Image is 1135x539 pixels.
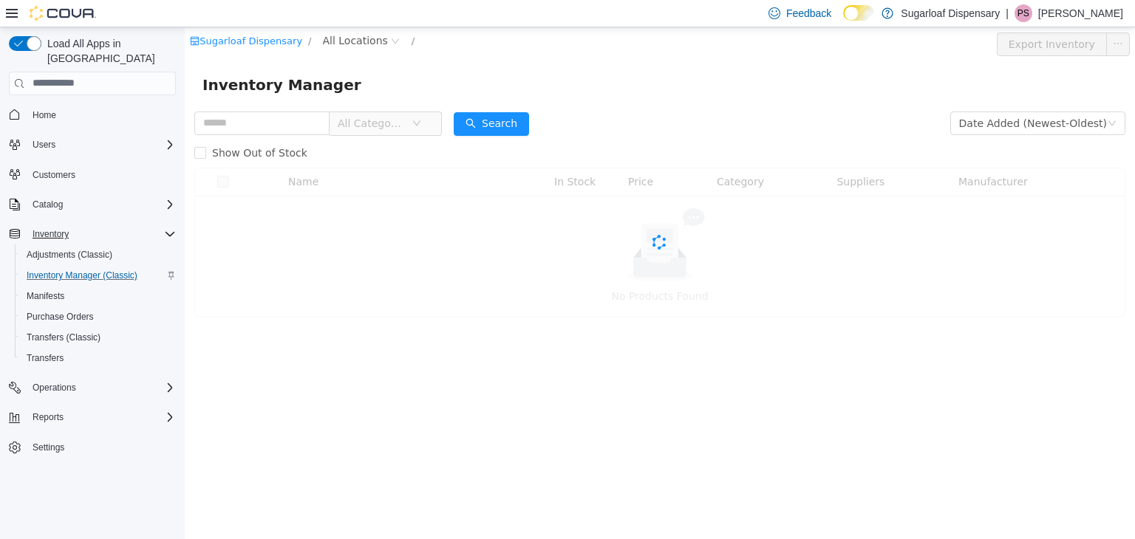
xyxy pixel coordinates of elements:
span: Operations [27,379,176,396]
button: Inventory [27,225,75,243]
span: All Categories [153,89,220,103]
button: Home [3,104,182,126]
button: Settings [3,436,182,458]
span: PS [1018,4,1029,22]
span: Transfers [21,349,176,367]
span: Catalog [27,196,176,213]
span: Inventory [33,228,69,240]
img: Cova [30,6,96,21]
a: Customers [27,166,81,184]
button: Manifests [15,286,182,306]
span: Show Out of Stock [21,120,129,131]
button: Customers [3,164,182,185]
span: Home [33,109,56,121]
button: icon: searchSearch [269,85,344,109]
span: Operations [33,382,76,394]
span: Manifests [27,290,64,302]
nav: Complex example [9,98,176,497]
p: [PERSON_NAME] [1038,4,1123,22]
button: Transfers [15,348,182,368]
span: Inventory [27,225,176,243]
a: icon: shopSugarloaf Dispensary [5,8,117,19]
span: Transfers (Classic) [27,332,100,343]
button: Inventory [3,224,182,244]
button: Catalog [27,196,69,213]
button: Catalog [3,194,182,215]
span: Reports [27,408,176,426]
span: Catalog [33,199,63,210]
span: Users [27,136,176,154]
span: Adjustments (Classic) [21,246,176,264]
i: icon: down [228,92,236,102]
span: Transfers (Classic) [21,329,176,346]
p: Sugarloaf Dispensary [901,4,1000,22]
span: Inventory Manager (Classic) [21,267,176,284]
span: Customers [27,165,176,184]
div: Date Added (Newest-Oldest) [774,85,922,107]
span: Manifests [21,287,176,305]
span: Transfers [27,352,64,364]
span: Feedback [786,6,831,21]
span: Inventory Manager (Classic) [27,269,137,281]
span: All Locations [138,5,203,21]
button: icon: ellipsis [921,5,945,29]
span: / [227,8,230,19]
span: Settings [27,438,176,456]
span: Settings [33,442,64,453]
button: Transfers (Classic) [15,327,182,348]
button: Reports [27,408,69,426]
a: Transfers [21,349,69,367]
a: Adjustments (Classic) [21,246,118,264]
a: Settings [27,439,70,456]
button: Export Inventory [812,5,922,29]
a: Purchase Orders [21,308,100,326]
button: Adjustments (Classic) [15,244,182,265]
button: Operations [27,379,82,396]
a: Home [27,106,62,124]
a: Inventory Manager (Classic) [21,267,143,284]
span: Purchase Orders [27,311,94,323]
span: Users [33,139,55,151]
i: icon: down [923,92,932,102]
span: Load All Apps in [GEOGRAPHIC_DATA] [41,36,176,66]
div: Patrick Stover [1015,4,1032,22]
button: Users [27,136,61,154]
button: Operations [3,377,182,398]
a: Manifests [21,287,70,305]
p: | [1006,4,1009,22]
button: Purchase Orders [15,306,182,327]
span: Purchase Orders [21,308,176,326]
span: Reports [33,411,64,423]
i: icon: shop [5,9,15,18]
button: Reports [3,407,182,428]
button: Users [3,134,182,155]
span: / [123,8,126,19]
span: Home [27,106,176,124]
span: Customers [33,169,75,181]
span: Inventory Manager [18,46,185,69]
span: Adjustments (Classic) [27,249,112,261]
i: icon: close-circle [206,10,215,18]
button: Inventory Manager (Classic) [15,265,182,286]
a: Transfers (Classic) [21,329,106,346]
input: Dark Mode [843,5,874,21]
